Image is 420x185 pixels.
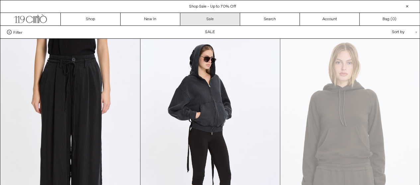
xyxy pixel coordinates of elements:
div: Sort by [353,26,413,38]
span: 0 [392,17,395,22]
a: Shop [61,13,121,25]
a: Bag () [360,13,419,25]
span: Filter [13,30,22,34]
a: Shop Sale - Up to 70% Off [189,4,236,9]
a: Account [300,13,360,25]
a: New In [121,13,180,25]
a: Search [240,13,300,25]
a: Sale [180,13,240,25]
span: ) [392,16,396,22]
